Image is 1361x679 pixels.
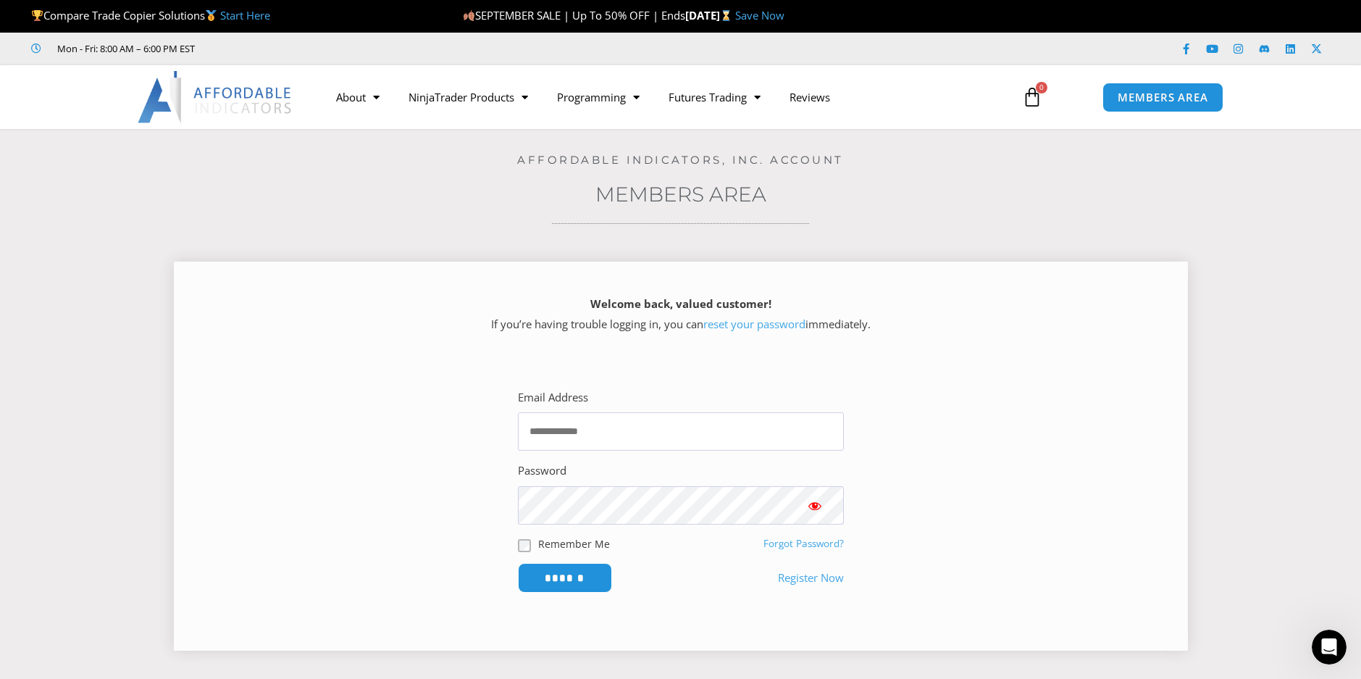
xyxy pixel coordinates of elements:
a: 0 [1000,76,1064,118]
a: reset your password [703,317,805,331]
strong: [DATE] [685,8,735,22]
a: Members Area [595,182,766,207]
a: Futures Trading [654,80,775,114]
a: Reviews [775,80,845,114]
button: Show password [786,486,844,525]
iframe: Intercom live chat [1312,630,1347,665]
a: MEMBERS AREA [1102,83,1223,112]
nav: Menu [322,80,1005,114]
label: Password [518,461,566,481]
span: MEMBERS AREA [1118,92,1208,103]
a: Register Now [778,568,844,588]
iframe: Customer reviews powered by Trustpilot [215,41,432,56]
a: Programming [543,80,654,114]
span: SEPTEMBER SALE | Up To 50% OFF | Ends [463,8,685,22]
strong: Welcome back, valued customer! [590,296,771,311]
a: Forgot Password? [763,537,844,550]
a: Save Now [735,8,784,22]
label: Email Address [518,388,588,408]
a: Affordable Indicators, Inc. Account [517,153,844,167]
img: 🥇 [206,10,217,21]
span: Compare Trade Copier Solutions [31,8,270,22]
a: NinjaTrader Products [394,80,543,114]
span: Mon - Fri: 8:00 AM – 6:00 PM EST [54,40,195,57]
label: Remember Me [538,536,610,551]
img: ⌛ [721,10,732,21]
img: LogoAI | Affordable Indicators – NinjaTrader [138,71,293,123]
img: 🍂 [464,10,474,21]
a: About [322,80,394,114]
p: If you’re having trouble logging in, you can immediately. [199,294,1163,335]
span: 0 [1036,82,1047,93]
a: Start Here [220,8,270,22]
img: 🏆 [32,10,43,21]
